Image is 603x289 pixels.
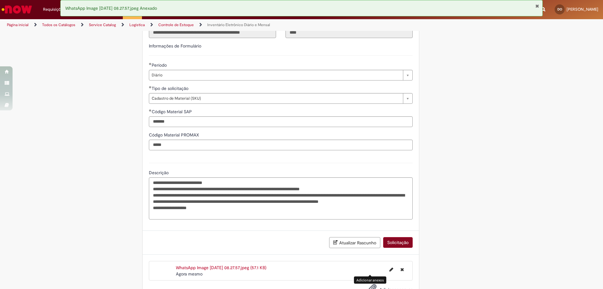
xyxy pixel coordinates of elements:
span: Requisições [43,6,65,13]
button: Editar nome de arquivo WhatsApp Image 2025-08-23 at 08.27.57.jpeg [386,264,397,275]
span: Obrigatório Preenchido [149,109,152,112]
span: Código Material SAP [152,109,193,114]
a: Service Catalog [89,22,116,27]
span: [PERSON_NAME] [567,7,598,12]
button: Fechar Notificação [535,3,539,8]
span: Código Material PROMAX [149,132,200,138]
a: Página inicial [7,22,29,27]
div: Adicionar anexos [354,276,386,284]
time: 29/08/2025 14:53:02 [176,271,203,277]
span: Obrigatório Preenchido [149,86,152,88]
a: Inventário Eletrônico Diário e Mensal [207,22,270,27]
input: Código Material SAP [149,116,413,127]
span: Agora mesmo [176,271,203,277]
span: Obrigatório Preenchido [149,63,152,65]
span: Cadastro de Material (SKU) [152,93,400,103]
a: WhatsApp Image [DATE] 08.27.57.jpeg (57.1 KB) [176,265,266,270]
ul: Trilhas de página [5,19,397,31]
img: ServiceNow [1,3,33,16]
textarea: Descrição [149,177,413,220]
span: Período [152,62,168,68]
label: Informações de Formulário [149,43,201,49]
input: Código da Unidade [285,27,413,38]
button: Excluir WhatsApp Image 2025-08-23 at 08.27.57.jpeg [397,264,408,275]
span: WhatsApp Image [DATE] 08.27.57.jpeg Anexado [65,5,157,11]
a: Todos os Catálogos [42,22,75,27]
button: Atualizar Rascunho [329,237,380,248]
input: Código Material PROMAX [149,140,413,150]
button: Solicitação [383,237,413,248]
a: Logistica [129,22,145,27]
span: DO [557,7,562,11]
span: Tipo de solicitação [152,86,190,91]
a: Controle de Estoque [158,22,194,27]
span: Diário [152,70,400,80]
input: Título [149,27,276,38]
span: Descrição [149,170,170,175]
